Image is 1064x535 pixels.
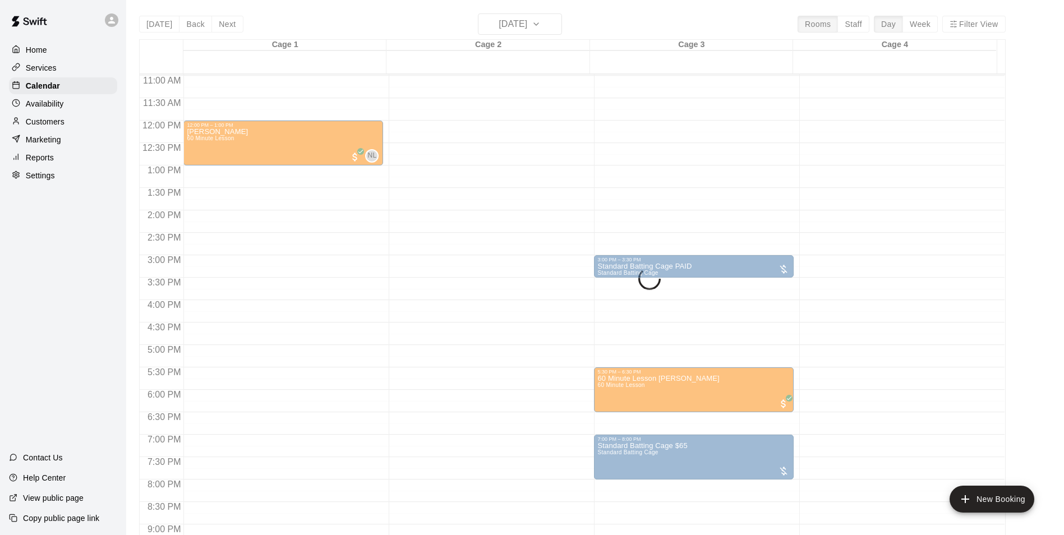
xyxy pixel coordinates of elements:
p: Copy public page link [23,513,99,524]
div: 7:00 PM – 8:00 PM [597,436,790,442]
a: Reports [9,149,117,166]
span: 1:30 PM [145,188,184,197]
div: 12:00 PM – 1:00 PM: 60 Minute Lesson [183,121,383,165]
span: NL [367,150,376,162]
div: 3:00 PM – 3:30 PM [597,257,790,262]
p: View public page [23,492,84,504]
span: 8:30 PM [145,502,184,511]
span: 6:30 PM [145,412,184,422]
span: 11:30 AM [140,98,184,108]
span: 1:00 PM [145,165,184,175]
p: Home [26,44,47,56]
span: 2:00 PM [145,210,184,220]
a: Availability [9,95,117,112]
span: 4:00 PM [145,300,184,310]
a: Marketing [9,131,117,148]
span: 60 Minute Lesson [187,135,234,141]
span: 7:00 PM [145,435,184,444]
div: Cage 1 [183,40,386,50]
span: 5:00 PM [145,345,184,354]
p: Availability [26,98,64,109]
span: 11:00 AM [140,76,184,85]
span: 12:00 PM [140,121,183,130]
div: Cage 4 [793,40,996,50]
span: 9:00 PM [145,524,184,534]
div: 5:30 PM – 6:30 PM: 60 Minute Lesson Mike P [594,367,794,412]
p: Help Center [23,472,66,483]
div: Cage 3 [590,40,793,50]
button: add [950,486,1034,513]
span: 4:30 PM [145,322,184,332]
div: 5:30 PM – 6:30 PM [597,369,790,375]
span: 7:30 PM [145,457,184,467]
span: 12:30 PM [140,143,183,153]
span: All customers have paid [349,151,361,163]
p: Services [26,62,57,73]
span: 3:00 PM [145,255,184,265]
span: Nic Luc [370,149,379,163]
p: Customers [26,116,65,127]
span: 2:30 PM [145,233,184,242]
div: 12:00 PM – 1:00 PM [187,122,380,128]
span: Standard Batting Cage [597,270,658,276]
a: Services [9,59,117,76]
div: Cage 2 [386,40,589,50]
div: 7:00 PM – 8:00 PM: Standard Batting Cage $65 [594,435,794,479]
span: 60 Minute Lesson [597,382,644,388]
span: 3:30 PM [145,278,184,287]
span: 6:00 PM [145,390,184,399]
div: 3:00 PM – 3:30 PM: Standard Batting Cage PAID [594,255,794,278]
div: Nic Luc [365,149,379,163]
span: All customers have paid [778,398,789,409]
p: Settings [26,170,55,181]
a: Calendar [9,77,117,94]
p: Reports [26,152,54,163]
p: Calendar [26,80,60,91]
span: Standard Batting Cage [597,449,658,455]
p: Marketing [26,134,61,145]
a: Home [9,41,117,58]
span: 5:30 PM [145,367,184,377]
a: Customers [9,113,117,130]
span: 8:00 PM [145,479,184,489]
p: Contact Us [23,452,63,463]
a: Settings [9,167,117,184]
